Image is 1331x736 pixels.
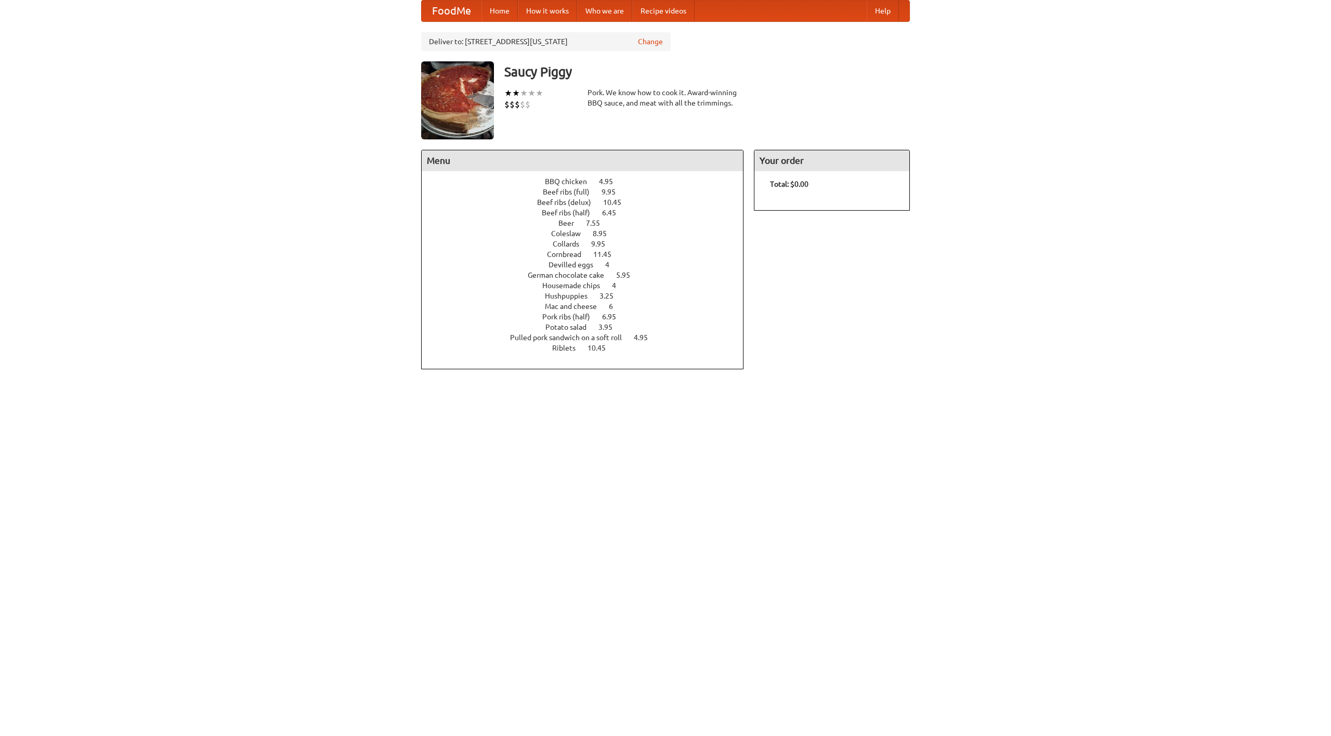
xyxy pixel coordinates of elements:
span: Housemade chips [542,281,610,290]
span: 3.95 [598,323,623,331]
a: German chocolate cake 5.95 [528,271,649,279]
span: BBQ chicken [545,177,597,186]
span: 3.25 [599,292,624,300]
li: $ [510,99,515,110]
a: Hushpuppies 3.25 [545,292,633,300]
span: Devilled eggs [549,261,604,269]
a: Who we are [577,1,632,21]
span: Coleslaw [551,229,591,238]
span: Hushpuppies [545,292,598,300]
li: $ [515,99,520,110]
a: Beer 7.55 [558,219,619,227]
span: 4.95 [634,333,658,342]
img: angular.jpg [421,61,494,139]
a: Riblets 10.45 [552,344,625,352]
span: Beef ribs (delux) [537,198,602,206]
span: Cornbread [547,250,592,259]
a: Change [638,36,663,47]
span: Beef ribs (full) [543,188,600,196]
span: Beef ribs (half) [542,209,601,217]
span: Riblets [552,344,586,352]
a: Devilled eggs 4 [549,261,629,269]
li: ★ [528,87,536,99]
li: $ [525,99,530,110]
a: Collards 9.95 [553,240,624,248]
span: 8.95 [593,229,617,238]
span: 4 [605,261,620,269]
h4: Menu [422,150,743,171]
span: 4 [612,281,627,290]
span: 6.95 [602,313,627,321]
li: ★ [512,87,520,99]
a: FoodMe [422,1,481,21]
b: Total: $0.00 [770,180,808,188]
h3: Saucy Piggy [504,61,910,82]
a: Recipe videos [632,1,695,21]
a: Pulled pork sandwich on a soft roll 4.95 [510,333,667,342]
span: 7.55 [586,219,610,227]
li: $ [504,99,510,110]
span: Pork ribs (half) [542,313,601,321]
a: Home [481,1,518,21]
h4: Your order [754,150,909,171]
li: ★ [536,87,543,99]
a: How it works [518,1,577,21]
a: Mac and cheese 6 [545,302,632,311]
li: $ [520,99,525,110]
span: Potato salad [545,323,597,331]
span: 6 [609,302,623,311]
span: Pulled pork sandwich on a soft roll [510,333,632,342]
span: Mac and cheese [545,302,607,311]
a: Potato salad 3.95 [545,323,632,331]
span: 9.95 [602,188,626,196]
span: 5.95 [616,271,641,279]
a: Help [867,1,899,21]
a: Beef ribs (half) 6.45 [542,209,635,217]
a: Housemade chips 4 [542,281,635,290]
li: ★ [504,87,512,99]
div: Pork. We know how to cook it. Award-winning BBQ sauce, and meat with all the trimmings. [588,87,743,108]
a: Cornbread 11.45 [547,250,631,259]
a: BBQ chicken 4.95 [545,177,632,186]
span: 10.45 [588,344,616,352]
li: ★ [520,87,528,99]
span: Beer [558,219,584,227]
a: Coleslaw 8.95 [551,229,626,238]
span: 10.45 [603,198,632,206]
span: 4.95 [599,177,623,186]
div: Deliver to: [STREET_ADDRESS][US_STATE] [421,32,671,51]
span: 11.45 [593,250,622,259]
a: Pork ribs (half) 6.95 [542,313,635,321]
span: 6.45 [602,209,627,217]
span: Collards [553,240,590,248]
a: Beef ribs (full) 9.95 [543,188,635,196]
a: Beef ribs (delux) 10.45 [537,198,641,206]
span: 9.95 [591,240,616,248]
span: German chocolate cake [528,271,615,279]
